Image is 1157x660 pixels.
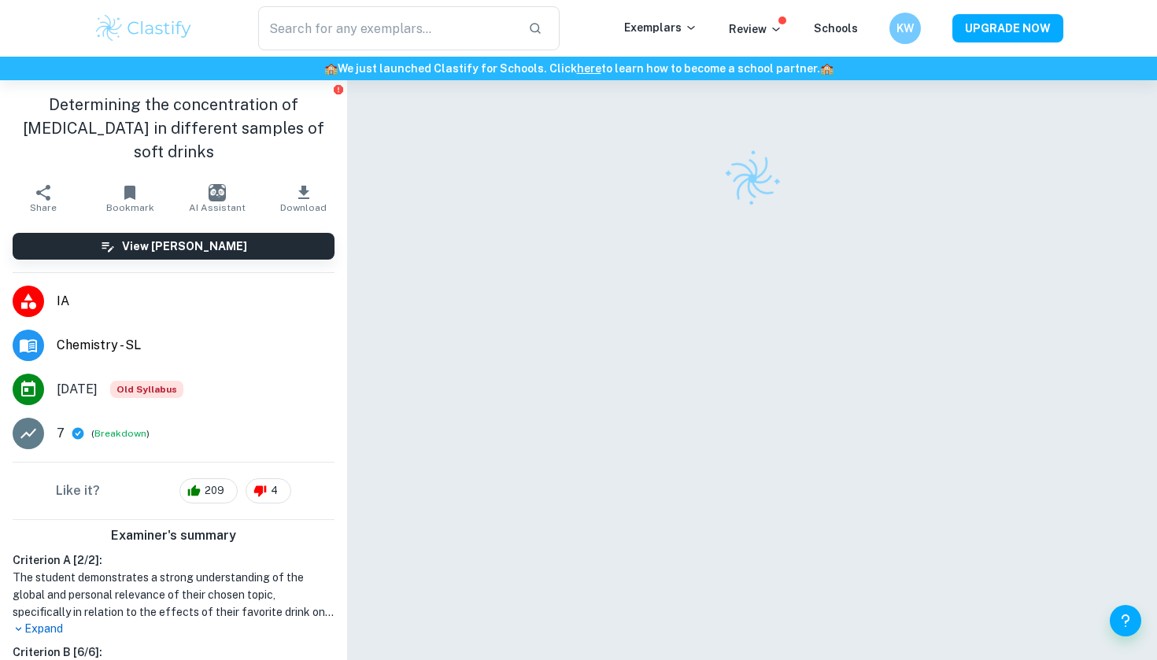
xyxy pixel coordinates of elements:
span: 209 [196,483,233,499]
span: Chemistry - SL [57,336,335,355]
div: Starting from the May 2025 session, the Chemistry IA requirements have changed. It's OK to refer ... [110,381,183,398]
h6: View [PERSON_NAME] [122,238,247,255]
p: Expand [13,621,335,637]
div: 4 [246,478,291,503]
h6: Criterion A [ 2 / 2 ]: [13,551,335,569]
button: Help and Feedback [1110,605,1141,636]
p: Review [729,20,782,38]
span: 4 [262,483,286,499]
button: AI Assistant [174,176,261,220]
span: AI Assistant [189,202,246,213]
h6: Like it? [56,481,100,500]
h6: KW [896,20,915,37]
h6: We just launched Clastify for Schools. Click to learn how to become a school partner. [3,60,1154,77]
span: IA [57,292,335,311]
p: Exemplars [624,19,697,36]
button: Breakdown [94,426,146,441]
span: Download [280,202,327,213]
span: 🏫 [324,62,338,75]
div: 209 [179,478,238,503]
input: Search for any exemplars... [258,6,516,50]
button: View [PERSON_NAME] [13,233,335,260]
a: here [577,62,601,75]
img: Clastify logo [94,13,194,44]
h1: The student demonstrates a strong understanding of the global and personal relevance of their cho... [13,569,335,621]
p: 7 [57,424,65,443]
span: Old Syllabus [110,381,183,398]
button: Bookmark [87,176,173,220]
h1: Determining the concentration of [MEDICAL_DATA] in different samples of soft drinks [13,93,335,164]
a: Schools [814,22,858,35]
span: ( ) [91,426,150,441]
button: Report issue [332,83,344,95]
img: Clastify logo [713,140,791,218]
span: [DATE] [57,380,98,399]
span: Bookmark [106,202,154,213]
h6: Examiner's summary [6,526,341,545]
span: Share [30,202,57,213]
img: AI Assistant [209,184,226,201]
button: UPGRADE NOW [952,14,1063,42]
button: KW [889,13,921,44]
button: Download [261,176,347,220]
span: 🏫 [820,62,834,75]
